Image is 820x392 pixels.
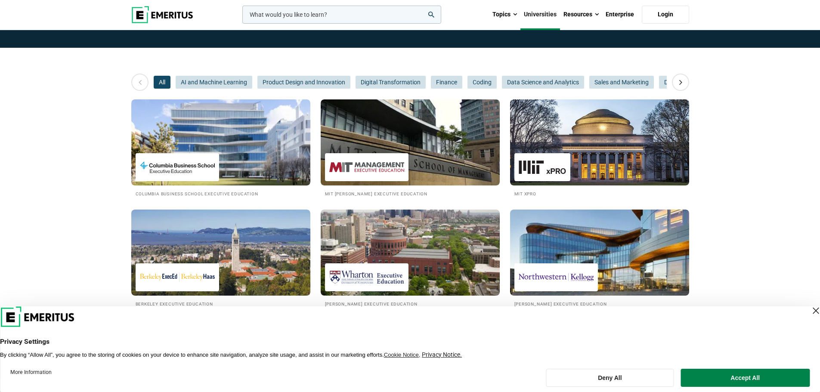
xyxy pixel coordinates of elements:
a: Universities We Work With Columbia Business School Executive Education Columbia Business School E... [131,99,310,197]
img: Universities We Work With [510,99,689,185]
a: Universities We Work With Berkeley Executive Education Berkeley Executive Education [131,210,310,307]
img: Universities We Work With [510,210,689,296]
img: Kellogg Executive Education [519,268,594,287]
h2: MIT xPRO [514,190,685,197]
button: Digital Transformation [356,76,426,89]
img: Universities We Work With [321,210,500,296]
input: woocommerce-product-search-field-0 [242,6,441,24]
button: All [154,76,170,89]
h2: MIT [PERSON_NAME] Executive Education [325,190,495,197]
button: Sales and Marketing [589,76,654,89]
img: Wharton Executive Education [329,268,404,287]
h2: [PERSON_NAME] Executive Education [514,300,685,307]
img: Universities We Work With [131,210,310,296]
button: Digital Marketing [659,76,715,89]
a: Universities We Work With MIT Sloan Executive Education MIT [PERSON_NAME] Executive Education [321,99,500,197]
button: AI and Machine Learning [176,76,252,89]
img: MIT Sloan Executive Education [329,157,404,177]
img: MIT xPRO [519,157,566,177]
img: Columbia Business School Executive Education [140,157,215,177]
a: Universities We Work With Wharton Executive Education [PERSON_NAME] Executive Education [321,210,500,307]
h2: Columbia Business School Executive Education [136,190,306,197]
img: Universities We Work With [321,99,500,185]
a: Universities We Work With MIT xPRO MIT xPRO [510,99,689,197]
button: Product Design and Innovation [257,76,350,89]
a: Login [642,6,689,24]
img: Universities We Work With [131,99,310,185]
a: Universities We Work With Kellogg Executive Education [PERSON_NAME] Executive Education [510,210,689,307]
h2: Berkeley Executive Education [136,300,306,307]
img: Berkeley Executive Education [140,268,215,287]
button: Finance [431,76,462,89]
button: Data Science and Analytics [502,76,584,89]
button: Coding [467,76,497,89]
h2: [PERSON_NAME] Executive Education [325,300,495,307]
